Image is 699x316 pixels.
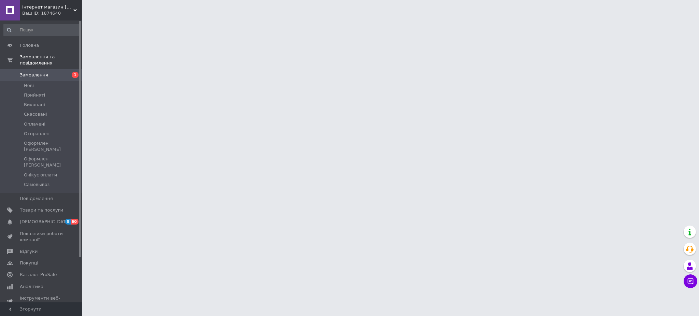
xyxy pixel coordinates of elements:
[24,92,45,98] span: Прийняті
[22,4,73,10] span: Інтернет магазин megaget.com.ua
[20,196,53,202] span: Повідомлення
[20,260,38,266] span: Покупці
[20,295,63,307] span: Інструменти веб-майстра та SEO
[24,156,80,168] span: Оформлен [PERSON_NAME]
[20,248,38,255] span: Відгуки
[24,111,47,117] span: Скасовані
[71,219,79,225] span: 60
[20,72,48,78] span: Замовлення
[20,219,70,225] span: [DEMOGRAPHIC_DATA]
[24,172,57,178] span: Очікує оплати
[24,83,34,89] span: Нові
[20,272,57,278] span: Каталог ProSale
[24,140,80,153] span: Оформлен [PERSON_NAME]
[20,231,63,243] span: Показники роботи компанії
[65,219,71,225] span: 8
[72,72,79,78] span: 1
[20,42,39,48] span: Головна
[22,10,82,16] div: Ваш ID: 1874640
[24,102,45,108] span: Виконані
[20,54,82,66] span: Замовлення та повідомлення
[24,131,49,137] span: Отправлен
[24,121,45,127] span: Оплачені
[20,207,63,213] span: Товари та послуги
[24,182,49,188] span: Самовывоз
[3,24,80,36] input: Пошук
[684,274,697,288] button: Чат з покупцем
[20,284,43,290] span: Аналітика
